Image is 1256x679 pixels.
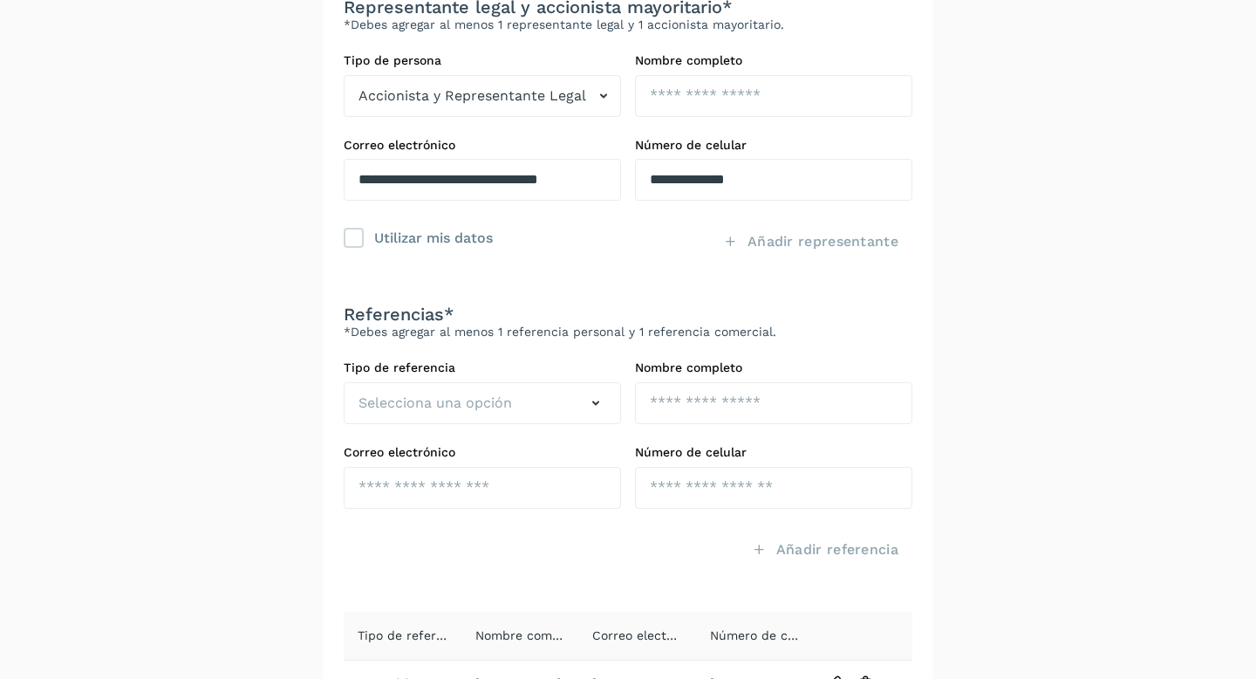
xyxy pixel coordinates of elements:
label: Nombre completo [635,360,912,375]
span: Correo electrónico [592,628,704,642]
label: Tipo de persona [344,53,621,68]
span: Selecciona una opción [358,393,512,414]
p: *Debes agregar al menos 1 referencia personal y 1 referencia comercial. [344,325,912,339]
label: Correo electrónico [344,138,621,153]
span: Accionista y Representante Legal [358,86,586,106]
button: Añadir referencia [738,530,912,570]
label: Nombre completo [635,53,912,68]
p: *Debes agregar al menos 1 representante legal y 1 accionista mayoritario. [344,17,912,32]
h3: Referencias* [344,304,912,325]
label: Tipo de referencia [344,360,621,375]
label: Número de celular [635,138,912,153]
span: Nombre completo [475,628,583,642]
label: Número de celular [635,445,912,460]
div: Utilizar mis datos [374,225,493,249]
span: Tipo de referencia [358,628,468,642]
label: Correo electrónico [344,445,621,460]
span: Número de celular [710,628,822,642]
span: Añadir representante [747,232,898,251]
span: Añadir referencia [776,540,898,559]
button: Añadir representante [709,222,912,262]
